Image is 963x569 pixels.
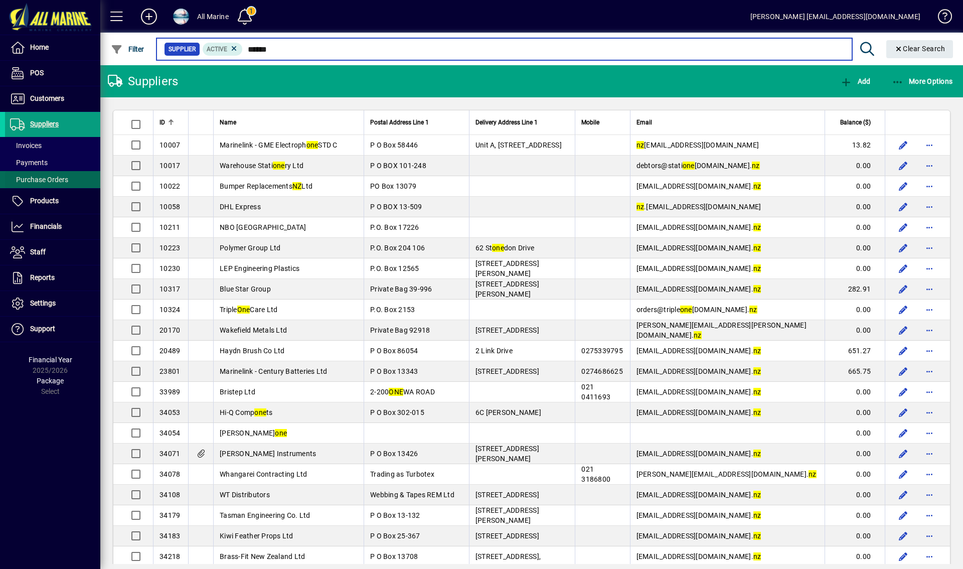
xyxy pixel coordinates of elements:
[30,222,62,230] span: Financials
[694,331,702,339] em: nz
[895,281,911,297] button: Edit
[895,219,911,235] button: Edit
[5,137,100,154] a: Invoices
[5,265,100,291] a: Reports
[159,552,180,560] span: 34218
[921,219,937,235] button: More options
[159,532,180,540] span: 34183
[220,182,312,190] span: Bumper Replacements Ltd
[30,325,55,333] span: Support
[203,43,243,56] mat-chip: Activation Status: Active
[273,162,285,170] em: one
[159,470,180,478] span: 34078
[825,444,885,464] td: 0.00
[159,388,180,396] span: 33989
[111,45,144,53] span: Filter
[370,367,418,375] span: P O Box 13343
[37,377,64,385] span: Package
[370,470,434,478] span: Trading as Turbotex
[220,117,236,128] span: Name
[108,73,178,89] div: Suppliers
[636,141,759,149] span: [EMAIL_ADDRESS][DOMAIN_NAME]
[159,117,182,128] div: ID
[370,326,430,334] span: Private Bag 92918
[895,322,911,338] button: Edit
[220,450,316,458] span: [PERSON_NAME] Instruments
[753,367,761,375] em: nz
[921,178,937,194] button: More options
[10,141,42,150] span: Invoices
[825,402,885,423] td: 0.00
[892,77,953,85] span: More Options
[207,46,227,53] span: Active
[306,141,318,149] em: one
[370,511,420,519] span: P O Box 13-132
[825,197,885,217] td: 0.00
[5,61,100,86] a: POS
[840,77,870,85] span: Add
[636,306,757,314] span: orders@triple [DOMAIN_NAME].
[370,244,425,252] span: P.O. Box 204 106
[30,43,49,51] span: Home
[825,238,885,258] td: 0.00
[159,326,180,334] span: 20170
[581,465,610,483] span: 021 3186800
[921,446,937,462] button: More options
[752,162,760,170] em: nz
[370,532,420,540] span: P O Box 25-367
[921,260,937,276] button: More options
[753,264,761,272] em: nz
[921,322,937,338] button: More options
[894,45,945,53] span: Clear Search
[636,532,761,540] span: [EMAIL_ADDRESS][DOMAIN_NAME].
[895,199,911,215] button: Edit
[165,8,197,26] button: Profile
[220,203,261,211] span: DHL Express
[753,552,761,560] em: nz
[921,507,937,523] button: More options
[220,470,307,478] span: Whangarei Contracting Ltd
[636,347,761,355] span: [EMAIL_ADDRESS][DOMAIN_NAME].
[475,259,539,277] span: [STREET_ADDRESS][PERSON_NAME]
[133,8,165,26] button: Add
[30,197,59,205] span: Products
[220,117,358,128] div: Name
[159,117,165,128] span: ID
[370,450,418,458] span: P O Box 13426
[220,326,287,334] span: Wakefield Metals Ltd
[921,466,937,482] button: More options
[825,464,885,485] td: 0.00
[636,203,761,211] span: .[EMAIL_ADDRESS][DOMAIN_NAME]
[370,223,419,231] span: P.O. Box 17226
[275,429,287,437] em: one
[889,72,955,90] button: More Options
[220,347,285,355] span: Haydn Brush Co Ltd
[5,214,100,239] a: Financials
[475,491,539,499] span: [STREET_ADDRESS]
[220,511,310,519] span: Tasman Engineering Co. Ltd
[895,404,911,420] button: Edit
[159,450,180,458] span: 34071
[838,72,873,90] button: Add
[5,240,100,265] a: Staff
[159,244,180,252] span: 10223
[750,9,920,25] div: [PERSON_NAME] [EMAIL_ADDRESS][DOMAIN_NAME]
[220,141,338,149] span: Marinelink - GME Electroph STD C
[159,223,180,231] span: 10211
[636,285,761,293] span: [EMAIL_ADDRESS][DOMAIN_NAME].
[370,552,418,560] span: P O Box 13708
[30,69,44,77] span: POS
[636,470,817,478] span: [PERSON_NAME][EMAIL_ADDRESS][DOMAIN_NAME].
[636,141,645,149] em: nz
[389,388,403,396] em: ONE
[825,341,885,361] td: 651.27
[220,552,305,560] span: Brass-Fit New Zealand Ltd
[581,117,623,128] div: Mobile
[895,260,911,276] button: Edit
[159,408,180,416] span: 34053
[475,117,538,128] span: Delivery Address Line 1
[10,159,48,167] span: Payments
[370,264,419,272] span: P.O. Box 12565
[370,285,432,293] span: Private Bag 39-996
[825,176,885,197] td: 0.00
